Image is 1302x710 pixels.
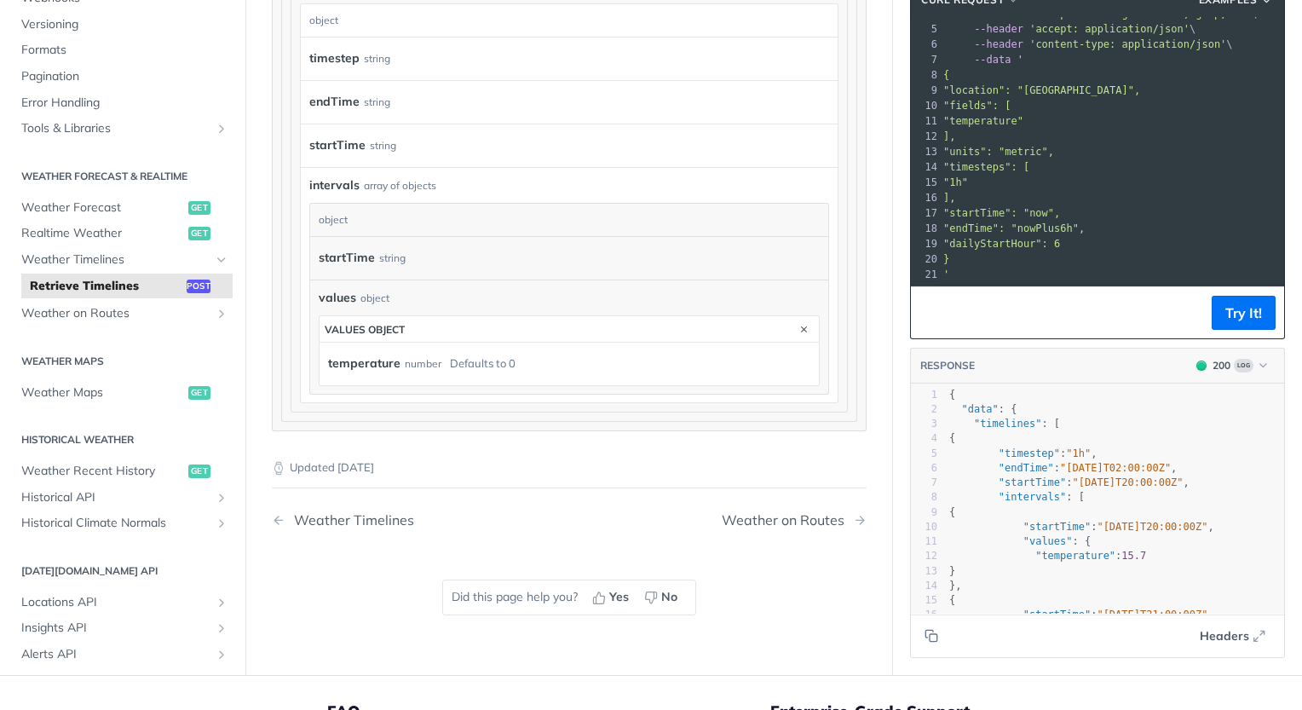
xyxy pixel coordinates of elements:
div: 11 [911,113,940,129]
nav: Pagination Controls [272,495,867,545]
div: 17 [911,205,940,221]
span: } [949,564,955,576]
div: 15 [911,175,940,190]
div: 6 [911,37,940,52]
div: 12 [911,549,937,563]
span: Weather on Routes [21,305,210,322]
label: timestep [309,46,360,71]
span: } [943,253,949,265]
a: Weather Mapsget [13,379,233,405]
div: 11 [911,534,937,549]
button: Show subpages for Tools & Libraries [215,122,228,136]
span: : , [949,462,1177,474]
div: 12 [911,129,940,144]
span: "temperature" [1035,550,1115,562]
span: { [949,388,955,400]
button: Show subpages for Locations API [215,596,228,609]
label: startTime [319,245,375,270]
span: get [188,201,210,215]
span: Insights API [21,620,210,637]
div: string [370,133,396,158]
button: Show subpages for Historical Climate Normals [215,517,228,530]
span: "startTime": "now", [943,207,1060,219]
span: Weather Maps [21,384,184,401]
div: 9 [911,505,937,519]
p: Updated [DATE] [272,459,867,476]
h2: Weather Maps [13,353,233,368]
span: "intervals" [999,491,1066,503]
span: values [319,289,356,307]
span: 'Accept-Encoding: deflate, gzip, br' [1029,8,1251,20]
span: "startTime" [1023,609,1091,621]
span: Weather Timelines [21,251,210,268]
span: : { [949,535,1091,547]
span: 'content-type: application/json' [1029,38,1226,50]
span: Realtime Weather [21,225,184,242]
span: "endTime": "nowPlus6h", [943,222,1085,234]
span: { [949,432,955,444]
button: Yes [586,585,638,610]
span: Tools & Libraries [21,120,210,137]
a: Weather Forecastget [13,195,233,221]
span: --header [974,23,1023,35]
a: Tools & LibrariesShow subpages for Tools & Libraries [13,116,233,141]
span: --data [974,54,1011,66]
button: No [638,585,687,610]
span: "startTime" [1023,521,1091,533]
span: --header [974,8,1023,20]
div: 200 [1213,357,1230,372]
div: 5 [911,446,937,460]
div: Defaults to 0 [450,351,516,376]
div: string [364,89,390,114]
button: Copy to clipboard [919,299,943,325]
span: "[DATE]T20:00:00Z" [1073,476,1184,488]
span: 200 [1196,360,1207,370]
div: object [360,291,389,306]
span: Pagination [21,68,228,85]
span: Locations API [21,594,210,611]
span: Formats [21,42,228,59]
span: Events API [21,672,210,689]
span: "timelines" [974,418,1041,430]
span: Weather Forecast [21,199,184,216]
h2: Weather Forecast & realtime [13,169,233,184]
div: 3 [911,417,937,431]
div: 1 [911,387,937,401]
span: Weather Recent History [21,463,184,480]
button: Show subpages for Insights API [215,621,228,635]
span: Log [1234,358,1253,372]
span: Headers [1200,626,1249,644]
div: 9 [911,83,940,98]
button: Show subpages for Events API [215,673,228,687]
div: 16 [911,190,940,205]
span: \ [943,38,1233,50]
div: 2 [911,402,937,417]
span: get [188,385,210,399]
div: values object [325,323,405,336]
div: 13 [911,144,940,159]
h2: Historical Weather [13,432,233,447]
label: temperature [328,351,400,376]
span: ], [943,192,955,204]
div: string [379,245,406,270]
div: Weather on Routes [722,512,853,528]
span: get [188,465,210,478]
div: object [310,204,824,236]
span: { [949,505,955,517]
span: : , [949,521,1214,533]
div: 4 [911,431,937,446]
div: 18 [911,221,940,236]
div: 7 [911,52,940,67]
span: ], [943,130,955,142]
span: ' [1017,54,1023,66]
button: Hide subpages for Weather Timelines [215,253,228,267]
div: 10 [911,98,940,113]
div: 19 [911,236,940,251]
button: values object [320,316,819,342]
span: "endTime" [999,462,1054,474]
span: : [ [949,491,1085,503]
div: object [301,4,833,37]
a: Historical APIShow subpages for Historical API [13,484,233,510]
span: : [ [949,418,1060,430]
span: "data" [961,403,998,415]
